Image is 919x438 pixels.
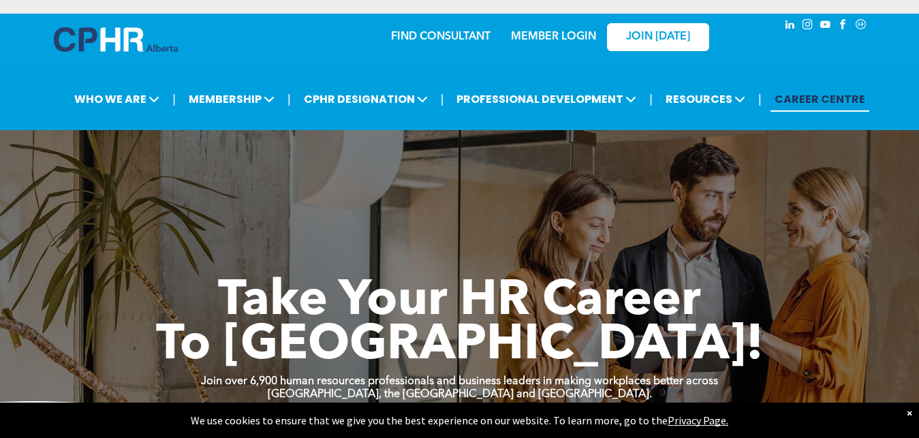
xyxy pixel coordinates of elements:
[907,406,912,420] div: Dismiss notification
[172,85,176,113] li: |
[70,87,163,112] span: WHO WE ARE
[511,31,596,42] a: MEMBER LOGIN
[836,17,851,35] a: facebook
[668,413,728,427] a: Privacy Page.
[800,17,815,35] a: instagram
[758,85,762,113] li: |
[818,17,833,35] a: youtube
[54,27,178,52] img: A blue and white logo for cp alberta
[268,389,652,400] strong: [GEOGRAPHIC_DATA], the [GEOGRAPHIC_DATA] and [GEOGRAPHIC_DATA].
[854,17,869,35] a: Social network
[783,17,798,35] a: linkedin
[391,31,490,42] a: FIND CONSULTANT
[661,87,749,112] span: RESOURCES
[626,31,690,44] span: JOIN [DATE]
[770,87,869,112] a: CAREER CENTRE
[218,277,701,326] span: Take Your HR Career
[452,87,640,112] span: PROFESSIONAL DEVELOPMENT
[300,87,432,112] span: CPHR DESIGNATION
[185,87,279,112] span: MEMBERSHIP
[201,376,718,387] strong: Join over 6,900 human resources professionals and business leaders in making workplaces better ac...
[287,85,291,113] li: |
[607,23,709,51] a: JOIN [DATE]
[441,85,444,113] li: |
[156,322,764,371] span: To [GEOGRAPHIC_DATA]!
[649,85,653,113] li: |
